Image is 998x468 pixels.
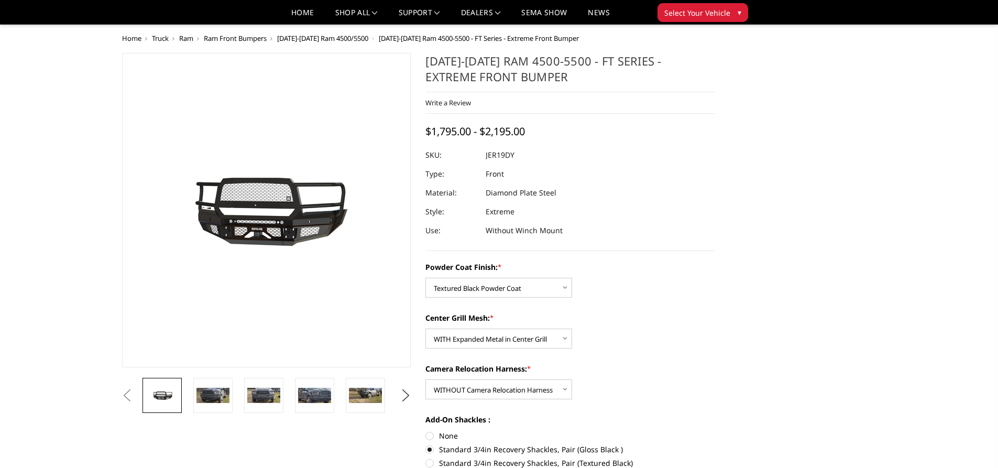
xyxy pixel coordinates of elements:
[425,430,715,441] label: None
[204,34,267,43] a: Ram Front Bumpers
[425,444,715,455] label: Standard 3/4in Recovery Shackles, Pair (Gloss Black )
[425,312,715,323] label: Center Grill Mesh:
[425,165,478,183] dt: Type:
[425,414,715,425] label: Add-On Shackles :
[946,418,998,468] iframe: Chat Widget
[398,388,413,404] button: Next
[425,124,525,138] span: $1,795.00 - $2,195.00
[298,388,331,403] img: 2019-2025 Ram 4500-5500 - FT Series - Extreme Front Bumper
[664,7,730,18] span: Select Your Vehicle
[247,388,280,403] img: 2019-2025 Ram 4500-5500 - FT Series - Extreme Front Bumper
[425,98,471,107] a: Write a Review
[122,34,141,43] a: Home
[461,9,501,24] a: Dealers
[425,183,478,202] dt: Material:
[179,34,193,43] a: Ram
[425,262,715,273] label: Powder Coat Finish:
[399,9,440,24] a: Support
[425,202,478,221] dt: Style:
[277,34,368,43] a: [DATE]-[DATE] Ram 4500/5500
[425,221,478,240] dt: Use:
[588,9,609,24] a: News
[657,3,748,22] button: Select Your Vehicle
[152,34,169,43] a: Truck
[486,221,563,240] dd: Without Winch Mount
[425,146,478,165] dt: SKU:
[521,9,567,24] a: SEMA Show
[119,388,135,404] button: Previous
[291,9,314,24] a: Home
[486,165,504,183] dd: Front
[486,202,514,221] dd: Extreme
[486,146,514,165] dd: JER19DY
[122,53,411,367] a: 2019-2025 Ram 4500-5500 - FT Series - Extreme Front Bumper
[425,363,715,374] label: Camera Relocation Harness:
[486,183,556,202] dd: Diamond Plate Steel
[425,53,715,92] h1: [DATE]-[DATE] Ram 4500-5500 - FT Series - Extreme Front Bumper
[335,9,378,24] a: shop all
[738,7,741,18] span: ▾
[349,388,382,403] img: 2019-2025 Ram 4500-5500 - FT Series - Extreme Front Bumper
[196,388,229,403] img: 2019-2025 Ram 4500-5500 - FT Series - Extreme Front Bumper
[379,34,579,43] span: [DATE]-[DATE] Ram 4500-5500 - FT Series - Extreme Front Bumper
